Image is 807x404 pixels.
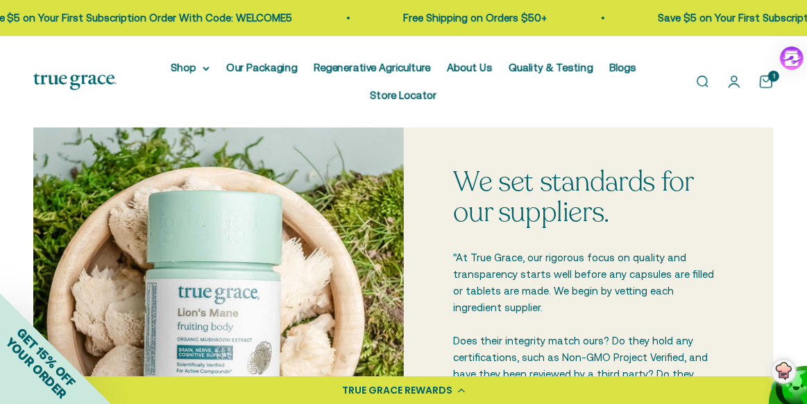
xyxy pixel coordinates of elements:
a: Free Shipping on Orders $50+ [402,12,545,24]
cart-count: 1 [768,71,779,82]
div: TRUE GRACE REWARDS [343,383,453,398]
a: Our Packaging [226,62,297,73]
a: Blogs [609,62,636,73]
a: Quality & Testing [509,62,593,73]
a: About Us [447,62,492,73]
a: Regenerative Agriculture [314,62,430,73]
span: YOUR ORDER [3,335,69,401]
summary: Shop [171,60,210,76]
p: We set standards for our suppliers. [454,166,724,227]
span: GET 15% OFF [14,325,78,389]
a: Store Locator [370,89,436,101]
